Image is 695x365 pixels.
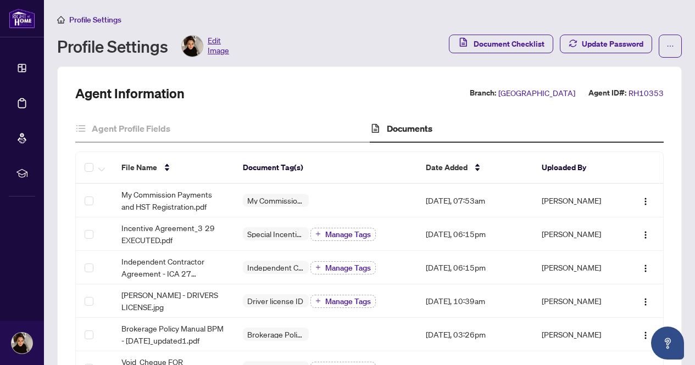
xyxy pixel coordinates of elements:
th: Uploaded By [533,152,624,184]
span: [GEOGRAPHIC_DATA] [498,87,575,99]
span: File Name [121,161,157,173]
span: plus [315,231,321,237]
span: plus [315,298,321,304]
button: Logo [637,225,654,243]
button: Manage Tags [310,261,376,274]
img: Profile Icon [182,36,203,57]
span: Manage Tags [325,264,371,272]
label: Branch: [470,87,496,99]
span: plus [315,265,321,270]
span: Brokerage Policy Manual [243,330,309,338]
img: Logo [641,264,650,273]
th: Document Tag(s) [234,152,417,184]
h4: Documents [387,122,432,135]
span: Brokerage Policy Manual BPM - [DATE]_updated1.pdf [121,322,226,346]
button: Open asap [651,327,684,360]
span: Document Checklist [474,35,544,53]
span: Date Added [426,161,468,173]
span: Independent Contractor Agreement - ICA 27 EXECUTED.pdf [121,255,226,279]
h4: Agent Profile Fields [92,122,170,135]
img: Logo [641,331,650,340]
label: Agent ID#: [588,87,626,99]
span: My Commission Payments and HST Registration [243,196,309,204]
span: Edit Image [208,35,229,57]
span: Profile Settings [69,15,121,25]
td: [PERSON_NAME] [533,217,624,251]
span: ellipsis [666,42,674,50]
span: RH10353 [629,87,664,99]
img: Logo [641,197,650,206]
td: [PERSON_NAME] [533,318,624,351]
button: Logo [637,192,654,209]
button: Document Checklist [449,35,553,53]
td: [DATE], 03:26pm [417,318,533,351]
span: Special Incentive Agreement [243,230,309,238]
span: home [57,16,65,24]
td: [DATE], 06:15pm [417,217,533,251]
span: [PERSON_NAME] - DRIVERS LICENSE.jpg [121,289,226,313]
th: Date Added [417,152,533,184]
button: Logo [637,259,654,276]
button: Manage Tags [310,295,376,308]
div: Profile Settings [57,35,229,57]
img: logo [9,8,35,29]
img: Logo [641,297,650,306]
h2: Agent Information [75,85,185,102]
span: Incentive Agreement_3 29 EXECUTED.pdf [121,222,226,246]
span: Manage Tags [325,231,371,238]
span: Update Password [582,35,643,53]
th: File Name [113,152,235,184]
span: Manage Tags [325,297,371,305]
span: My Commission Payments and HST Registration.pdf [121,188,226,212]
button: Manage Tags [310,228,376,241]
td: [PERSON_NAME] [533,284,624,318]
td: [DATE], 07:53am [417,184,533,217]
td: [DATE], 06:15pm [417,251,533,284]
span: Driver license ID [243,297,308,305]
td: [PERSON_NAME] [533,184,624,217]
button: Update Password [560,35,652,53]
img: Profile Icon [12,333,32,353]
button: Logo [637,325,654,343]
td: [DATE], 10:39am [417,284,533,318]
span: Independent Contractor Agreement [243,263,309,271]
td: [PERSON_NAME] [533,251,624,284]
button: Logo [637,292,654,310]
img: Logo [641,231,650,239]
